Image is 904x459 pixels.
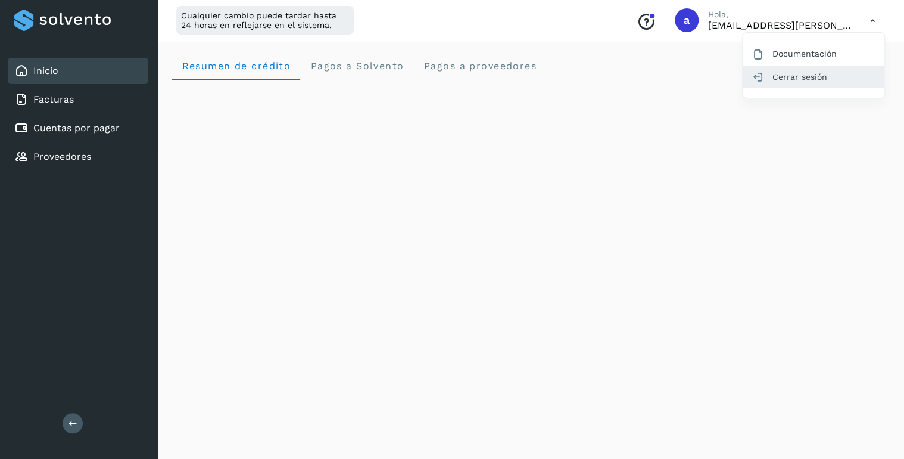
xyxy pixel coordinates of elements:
a: Cuentas por pagar [33,122,120,134]
div: Cuentas por pagar [8,115,148,141]
div: Inicio [8,58,148,84]
a: Inicio [33,65,58,76]
div: Cerrar sesión [743,66,884,88]
div: Facturas [8,86,148,113]
a: Facturas [33,94,74,105]
div: Proveedores [8,144,148,170]
a: Proveedores [33,151,91,162]
div: Documentación [743,42,884,65]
